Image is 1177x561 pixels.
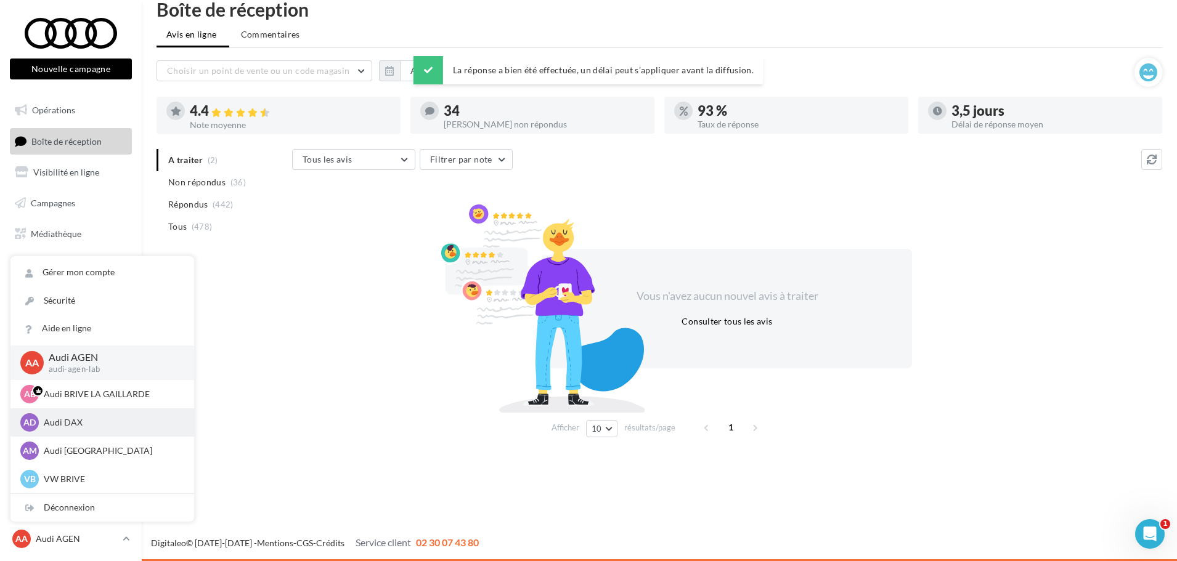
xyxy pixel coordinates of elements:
[7,221,134,247] a: Médiathèque
[23,445,37,457] span: AM
[168,220,187,233] span: Tous
[7,190,134,216] a: Campagnes
[151,538,186,548] a: Digitaleo
[32,105,75,115] span: Opérations
[168,176,226,188] span: Non répondus
[33,167,99,177] span: Visibilité en ligne
[10,527,132,551] a: AA Audi AGEN
[49,364,174,375] p: audi-agen-lab
[168,198,208,211] span: Répondus
[36,533,118,545] p: Audi AGEN
[10,494,194,522] div: Déconnexion
[7,159,134,185] a: Visibilité en ligne
[356,536,411,548] span: Service client
[44,416,179,429] p: Audi DAX
[592,424,602,434] span: 10
[444,120,645,129] div: [PERSON_NAME] non répondus
[303,154,352,164] span: Tous les avis
[31,135,102,146] span: Boîte de réception
[379,60,454,81] button: Au total
[31,198,75,208] span: Campagnes
[1160,519,1170,529] span: 1
[7,251,134,288] a: PLV et print personnalisable
[444,104,645,118] div: 34
[698,120,898,129] div: Taux de réponse
[951,120,1152,129] div: Délai de réponse moyen
[10,59,132,79] button: Nouvelle campagne
[10,315,194,342] a: Aide en ligne
[1135,519,1165,549] iframe: Intercom live chat
[677,314,777,329] button: Consulter tous les avis
[241,28,300,41] span: Commentaires
[7,97,134,123] a: Opérations
[213,200,234,209] span: (442)
[552,422,579,434] span: Afficher
[316,538,344,548] a: Crédits
[151,538,479,548] span: © [DATE]-[DATE] - - -
[951,104,1152,118] div: 3,5 jours
[157,60,372,81] button: Choisir un point de vente ou un code magasin
[25,355,39,369] span: AA
[586,420,617,437] button: 10
[10,259,194,286] a: Gérer mon compte
[44,445,179,457] p: Audi [GEOGRAPHIC_DATA]
[167,65,349,76] span: Choisir un point de vente ou un code magasin
[24,388,36,400] span: AB
[7,128,134,155] a: Boîte de réception
[190,104,391,118] div: 4.4
[24,473,36,485] span: VB
[296,538,313,548] a: CGS
[413,56,764,84] div: La réponse a bien été effectuée, un délai peut s’appliquer avant la diffusion.
[44,473,179,485] p: VW BRIVE
[416,536,479,548] span: 02 30 07 43 80
[31,228,81,238] span: Médiathèque
[698,104,898,118] div: 93 %
[15,533,28,545] span: AA
[190,121,391,129] div: Note moyenne
[257,538,293,548] a: Mentions
[292,149,415,170] button: Tous les avis
[721,418,741,437] span: 1
[420,149,513,170] button: Filtrer par note
[621,288,833,304] div: Vous n'avez aucun nouvel avis à traiter
[49,350,174,365] p: Audi AGEN
[23,416,36,429] span: AD
[10,287,194,315] a: Sécurité
[400,60,454,81] button: Au total
[230,177,246,187] span: (36)
[624,422,675,434] span: résultats/page
[44,388,179,400] p: Audi BRIVE LA GAILLARDE
[192,222,213,232] span: (478)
